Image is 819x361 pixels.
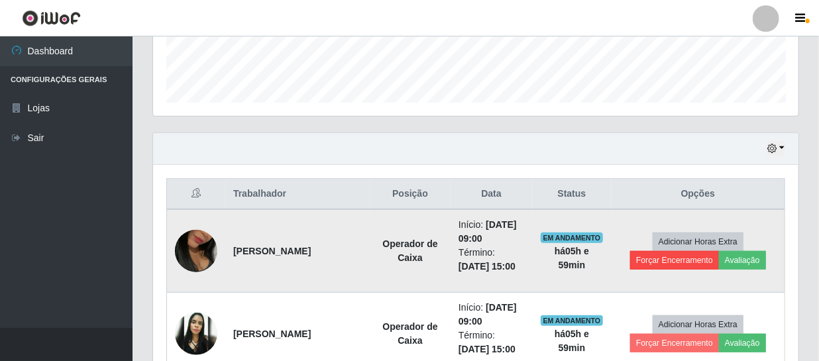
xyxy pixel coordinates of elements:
button: Forçar Encerramento [630,334,719,352]
button: Adicionar Horas Extra [653,315,743,334]
li: Início: [459,301,524,329]
th: Status [532,179,612,210]
img: 1698238099994.jpeg [175,213,217,289]
th: Opções [612,179,785,210]
th: Posição [370,179,451,210]
img: 1616161514229.jpeg [175,313,217,355]
strong: Operador de Caixa [382,238,437,263]
strong: Operador de Caixa [382,321,437,346]
img: CoreUI Logo [22,10,81,26]
button: Avaliação [719,334,766,352]
li: Início: [459,218,524,246]
li: Término: [459,246,524,274]
strong: há 05 h e 59 min [555,329,589,353]
span: EM ANDAMENTO [541,232,604,243]
span: EM ANDAMENTO [541,315,604,326]
time: [DATE] 15:00 [459,261,516,272]
li: Término: [459,329,524,356]
th: Data [451,179,532,210]
strong: há 05 h e 59 min [555,246,589,270]
time: [DATE] 15:00 [459,344,516,354]
time: [DATE] 09:00 [459,219,517,244]
th: Trabalhador [225,179,370,210]
strong: [PERSON_NAME] [233,246,311,256]
button: Adicionar Horas Extra [653,232,743,251]
strong: [PERSON_NAME] [233,329,311,339]
button: Forçar Encerramento [630,251,719,270]
time: [DATE] 09:00 [459,302,517,327]
button: Avaliação [719,251,766,270]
